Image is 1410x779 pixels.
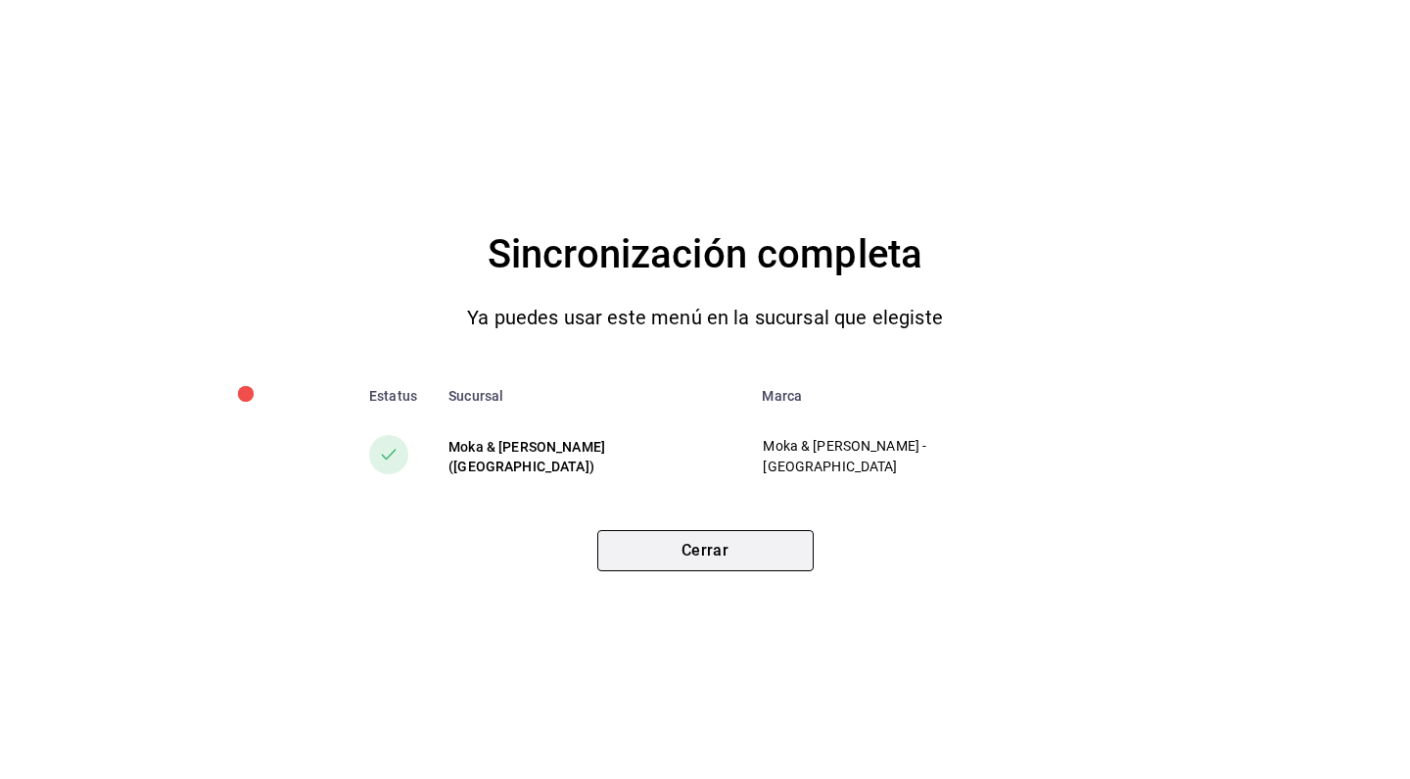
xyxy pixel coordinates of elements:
[763,436,1040,477] p: Moka & [PERSON_NAME] - [GEOGRAPHIC_DATA]
[488,223,922,286] h4: Sincronización completa
[338,372,433,419] th: Estatus
[448,437,730,476] div: Moka & [PERSON_NAME] ([GEOGRAPHIC_DATA])
[746,372,1072,419] th: Marca
[467,302,943,333] p: Ya puedes usar este menú en la sucursal que elegiste
[433,372,746,419] th: Sucursal
[597,530,814,571] button: Cerrar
